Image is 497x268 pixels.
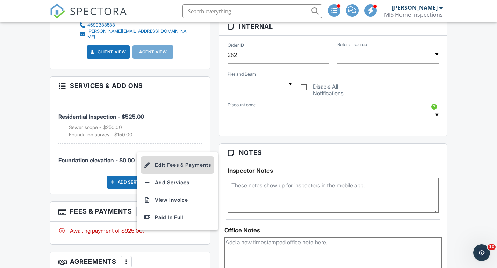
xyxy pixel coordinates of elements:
a: View Invoice [141,191,214,209]
label: Disable All Notifications [301,83,365,92]
h5: Inspector Notes [228,167,439,174]
div: Add Services [107,176,153,189]
h3: Internal [219,17,447,36]
span: 10 [488,244,496,250]
a: [PERSON_NAME][EMAIL_ADDRESS][DOMAIN_NAME] [79,29,189,40]
input: Search everything... [182,4,322,18]
a: Client View [89,49,126,55]
a: SPECTORA [50,9,127,24]
h3: Services & Add ons [50,77,210,95]
div: MI6 Home Inspections [384,11,443,18]
div: Paid In Full [144,213,211,222]
li: Service: Residential Inspection [58,100,202,144]
a: 4699333533 [79,22,189,29]
div: Office Notes [224,227,442,234]
label: Order ID [228,42,244,49]
div: Awaiting payment of $925.00. [58,227,202,234]
label: Discount code [228,102,256,108]
label: Pier and Beam [228,71,256,77]
li: Add on: Foundation survey [69,131,202,138]
img: The Best Home Inspection Software - Spectora [50,3,65,19]
li: Manual fee: Foundation elevation [58,144,202,170]
div: [PERSON_NAME][EMAIL_ADDRESS][DOMAIN_NAME] [87,29,189,40]
h3: Fees & Payments [50,202,210,222]
div: [PERSON_NAME] [392,4,438,11]
iframe: Intercom live chat [473,244,490,261]
span: SPECTORA [70,3,127,18]
label: Referral source [337,42,367,48]
li: Add on: Sewer scope [69,124,202,131]
span: Residential Inspection - $525.00 [58,113,144,120]
h3: Notes [219,144,447,162]
span: Foundation elevation - $0.00 [58,157,135,164]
